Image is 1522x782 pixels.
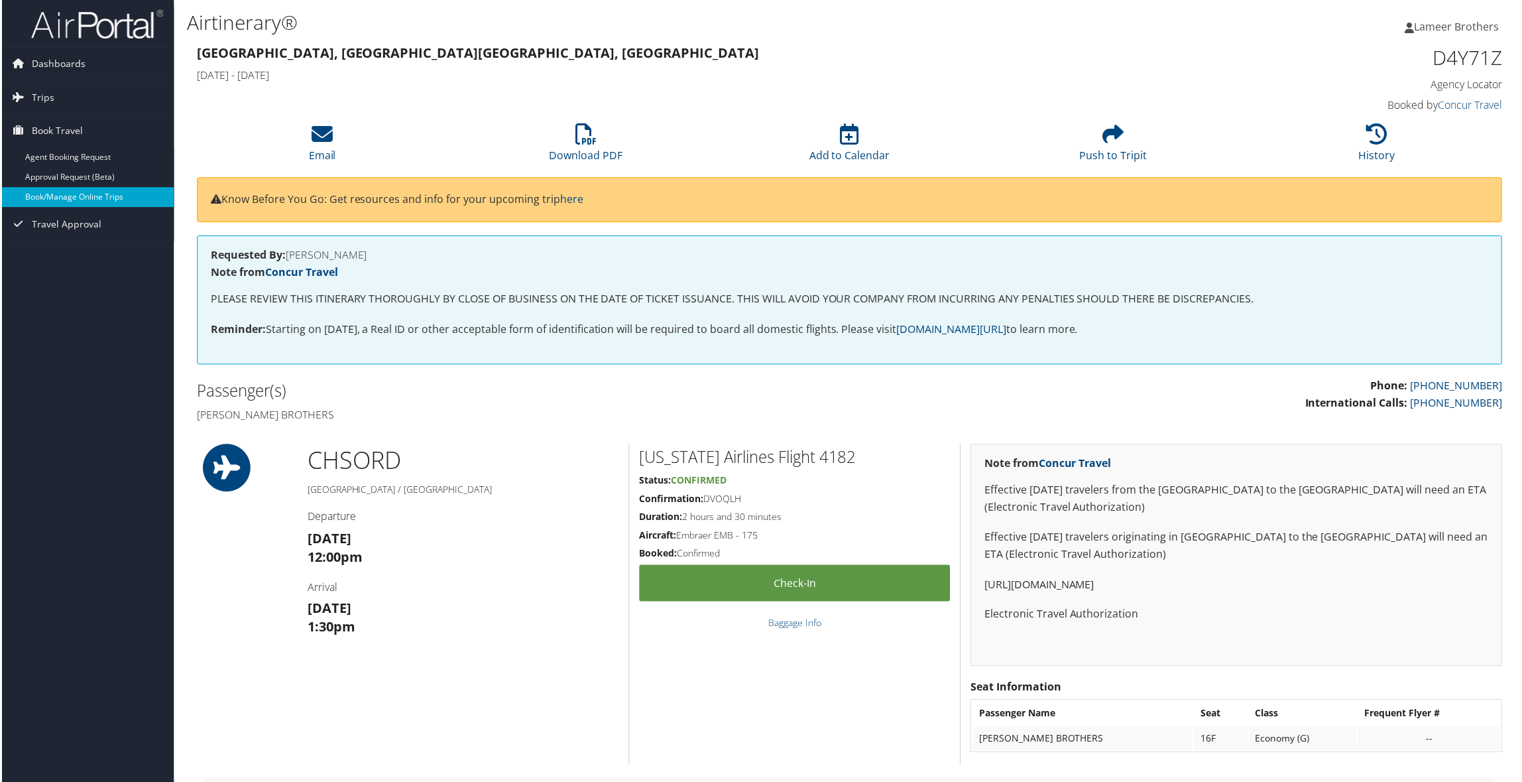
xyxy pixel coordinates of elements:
[196,381,840,403] h2: Passenger(s)
[1081,131,1148,163] a: Push to Tripit
[1192,77,1504,92] h4: Agency Locator
[809,131,890,163] a: Add to Calendar
[639,548,951,561] h5: Confirmed
[209,265,337,280] strong: Note from
[1360,703,1502,727] th: Frequent Flyer #
[1195,703,1248,727] th: Seat
[186,9,1071,36] h1: Airtinerary®
[973,728,1194,752] td: [PERSON_NAME] BROTHERS
[985,457,1112,472] strong: Note from
[1307,397,1409,411] strong: International Calls:
[985,608,1490,625] p: Electronic Travel Authorization
[1372,379,1409,394] strong: Phone:
[30,47,84,80] span: Dashboards
[1250,703,1359,727] th: Class
[306,619,354,637] strong: 1:30pm
[549,131,622,163] a: Download PDF
[209,291,1490,308] p: PLEASE REVIEW THIS ITINERARY THOROUGHLY BY CLOSE OF BUSINESS ON THE DATE OF TICKET ISSUANCE. THIS...
[306,549,361,567] strong: 12:00pm
[971,681,1062,696] strong: Seat Information
[1416,19,1501,34] span: Lameer Brothers
[559,192,583,207] a: here
[209,322,1490,339] p: Starting on [DATE], a Real ID or other acceptable form of identification will be required to boar...
[30,208,99,241] span: Travel Approval
[639,530,676,543] strong: Aircraft:
[973,703,1194,727] th: Passenger Name
[1412,379,1504,394] a: [PHONE_NUMBER]
[306,510,618,525] h4: Departure
[639,493,951,507] h5: DVOQLH
[1440,98,1504,112] a: Concur Travel
[306,581,618,596] h4: Arrival
[306,484,618,497] h5: [GEOGRAPHIC_DATA] / [GEOGRAPHIC_DATA]
[196,68,1172,82] h4: [DATE] - [DATE]
[985,578,1490,595] p: [URL][DOMAIN_NAME]
[30,115,81,148] span: Book Travel
[1195,728,1248,752] td: 16F
[209,250,1490,261] h4: [PERSON_NAME]
[639,475,671,488] strong: Status:
[985,483,1490,517] p: Effective [DATE] travelers from the [GEOGRAPHIC_DATA] to the [GEOGRAPHIC_DATA] will need an ETA (...
[639,447,951,470] h2: [US_STATE] Airlines Flight 4182
[306,445,618,478] h1: CHS ORD
[671,475,727,488] span: Confirmed
[209,322,264,337] strong: Reminder:
[306,531,350,549] strong: [DATE]
[639,511,951,525] h5: 2 hours and 30 minutes
[639,548,677,560] strong: Booked:
[1039,457,1112,472] a: Concur Travel
[639,530,951,543] h5: Embraer EMB - 175
[308,131,335,163] a: Email
[1192,44,1504,72] h1: D4Y71Z
[1412,397,1504,411] a: [PHONE_NUMBER]
[1407,7,1514,46] a: Lameer Brothers
[639,566,951,603] a: Check-in
[897,322,1007,337] a: [DOMAIN_NAME][URL]
[29,9,162,40] img: airportal-logo.png
[1360,131,1397,163] a: History
[1192,98,1504,112] h4: Booked by
[306,601,350,619] strong: [DATE]
[30,81,52,114] span: Trips
[639,511,682,524] strong: Duration:
[985,530,1490,564] p: Effective [DATE] travelers originating in [GEOGRAPHIC_DATA] to the [GEOGRAPHIC_DATA] will need an...
[768,618,821,631] a: Baggage Info
[209,248,284,263] strong: Requested By:
[196,44,759,62] strong: [GEOGRAPHIC_DATA], [GEOGRAPHIC_DATA] [GEOGRAPHIC_DATA], [GEOGRAPHIC_DATA]
[196,409,840,423] h4: [PERSON_NAME] Brothers
[264,265,337,280] a: Concur Travel
[1366,734,1495,746] div: --
[209,192,1490,209] p: Know Before You Go: Get resources and info for your upcoming trip
[639,493,703,506] strong: Confirmation:
[1250,728,1359,752] td: Economy (G)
